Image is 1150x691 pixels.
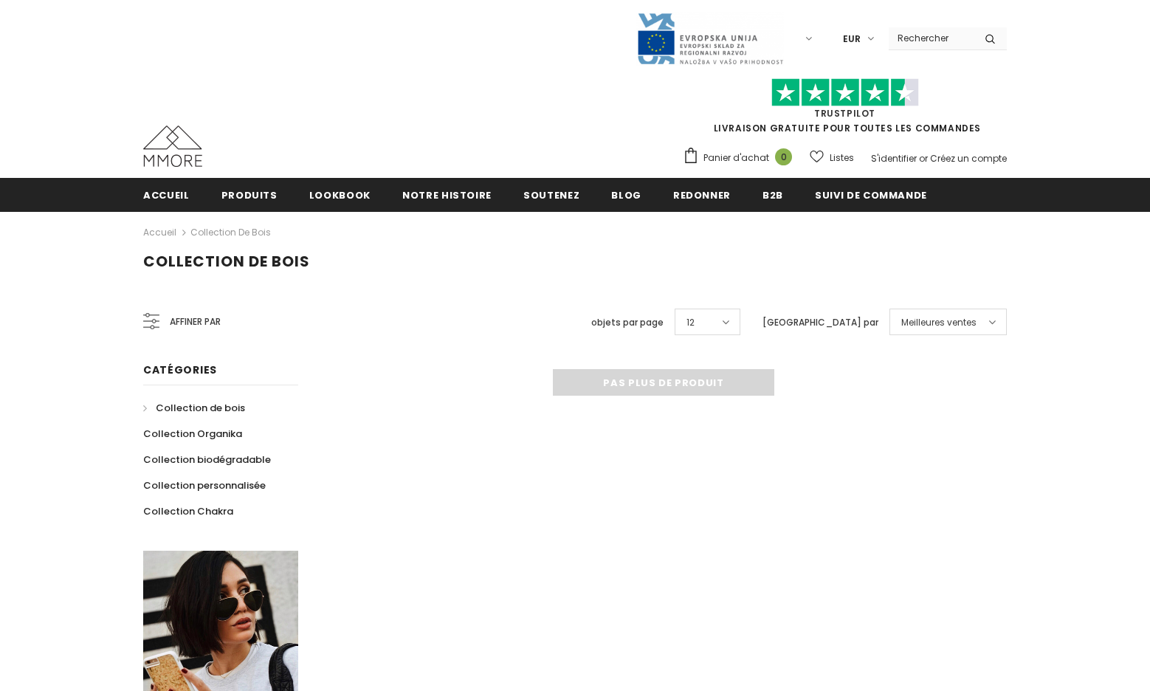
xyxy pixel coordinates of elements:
a: Notre histoire [402,178,492,211]
span: 12 [686,315,695,330]
span: Listes [830,151,854,165]
a: Collection de bois [190,226,271,238]
span: EUR [843,32,861,47]
a: TrustPilot [814,107,875,120]
label: objets par page [591,315,664,330]
span: Redonner [673,188,731,202]
span: Affiner par [170,314,221,330]
a: Suivi de commande [815,178,927,211]
span: B2B [762,188,783,202]
span: Collection de bois [156,401,245,415]
span: Lookbook [309,188,371,202]
a: Collection personnalisée [143,472,266,498]
a: Blog [611,178,641,211]
img: Faites confiance aux étoiles pilotes [771,78,919,107]
span: Accueil [143,188,190,202]
label: [GEOGRAPHIC_DATA] par [762,315,878,330]
span: or [919,152,928,165]
img: Javni Razpis [636,12,784,66]
span: Catégories [143,362,217,377]
a: Redonner [673,178,731,211]
a: Produits [221,178,278,211]
a: Créez un compte [930,152,1007,165]
a: Collection Organika [143,421,242,447]
span: Notre histoire [402,188,492,202]
span: 0 [775,148,792,165]
span: Produits [221,188,278,202]
a: Collection biodégradable [143,447,271,472]
a: Collection Chakra [143,498,233,524]
span: LIVRAISON GRATUITE POUR TOUTES LES COMMANDES [683,85,1007,134]
a: Accueil [143,224,176,241]
span: Collection de bois [143,251,310,272]
img: Cas MMORE [143,126,202,167]
span: Collection biodégradable [143,453,271,467]
a: Collection de bois [143,395,245,421]
span: Collection personnalisée [143,478,266,492]
span: Meilleures ventes [901,315,977,330]
a: soutenez [523,178,579,211]
span: Blog [611,188,641,202]
a: Javni Razpis [636,32,784,44]
span: soutenez [523,188,579,202]
input: Search Site [889,27,974,49]
span: Collection Chakra [143,504,233,518]
a: S'identifier [871,152,917,165]
a: Accueil [143,178,190,211]
a: Lookbook [309,178,371,211]
a: B2B [762,178,783,211]
span: Panier d'achat [703,151,769,165]
span: Suivi de commande [815,188,927,202]
a: Listes [810,145,854,171]
a: Panier d'achat 0 [683,147,799,169]
span: Collection Organika [143,427,242,441]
